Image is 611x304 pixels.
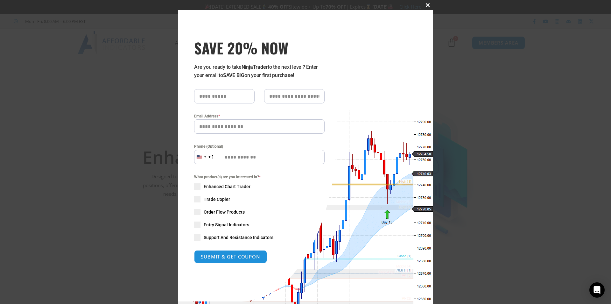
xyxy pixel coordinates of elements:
[204,196,230,202] span: Trade Copier
[194,63,325,80] p: Are you ready to take to the next level? Enter your email to on your first purchase!
[194,183,325,190] label: Enhanced Chart Trader
[194,196,325,202] label: Trade Copier
[194,209,325,215] label: Order Flow Products
[204,209,245,215] span: Order Flow Products
[194,222,325,228] label: Entry Signal Indicators
[589,282,605,298] div: Open Intercom Messenger
[194,250,267,263] button: SUBMIT & GET COUPON
[194,113,325,119] label: Email Address
[194,234,325,241] label: Support And Resistance Indicators
[208,153,214,161] div: +1
[242,64,268,70] strong: NinjaTrader
[194,143,325,150] label: Phone (Optional)
[194,174,325,180] span: What product(s) are you interested in?
[194,150,214,164] button: Selected country
[194,39,325,57] span: SAVE 20% NOW
[204,183,250,190] span: Enhanced Chart Trader
[223,72,244,78] strong: SAVE BIG
[204,222,249,228] span: Entry Signal Indicators
[204,234,273,241] span: Support And Resistance Indicators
